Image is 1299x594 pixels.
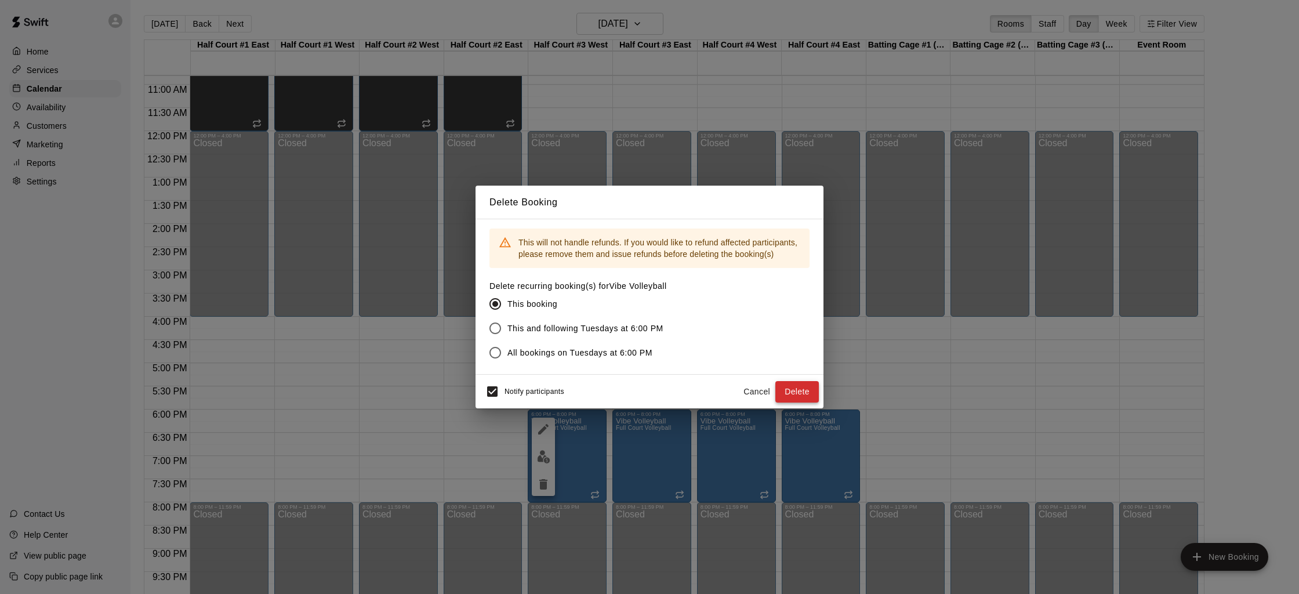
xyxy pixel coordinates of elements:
h2: Delete Booking [476,186,823,219]
button: Cancel [738,381,775,403]
div: This will not handle refunds. If you would like to refund affected participants, please remove th... [518,232,800,265]
button: Delete [775,381,819,403]
span: This booking [507,298,557,310]
span: All bookings on Tuesdays at 6:00 PM [507,347,652,359]
span: Notify participants [505,388,564,396]
label: Delete recurring booking(s) for Vibe Volleyball [489,280,673,292]
span: This and following Tuesdays at 6:00 PM [507,323,663,335]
